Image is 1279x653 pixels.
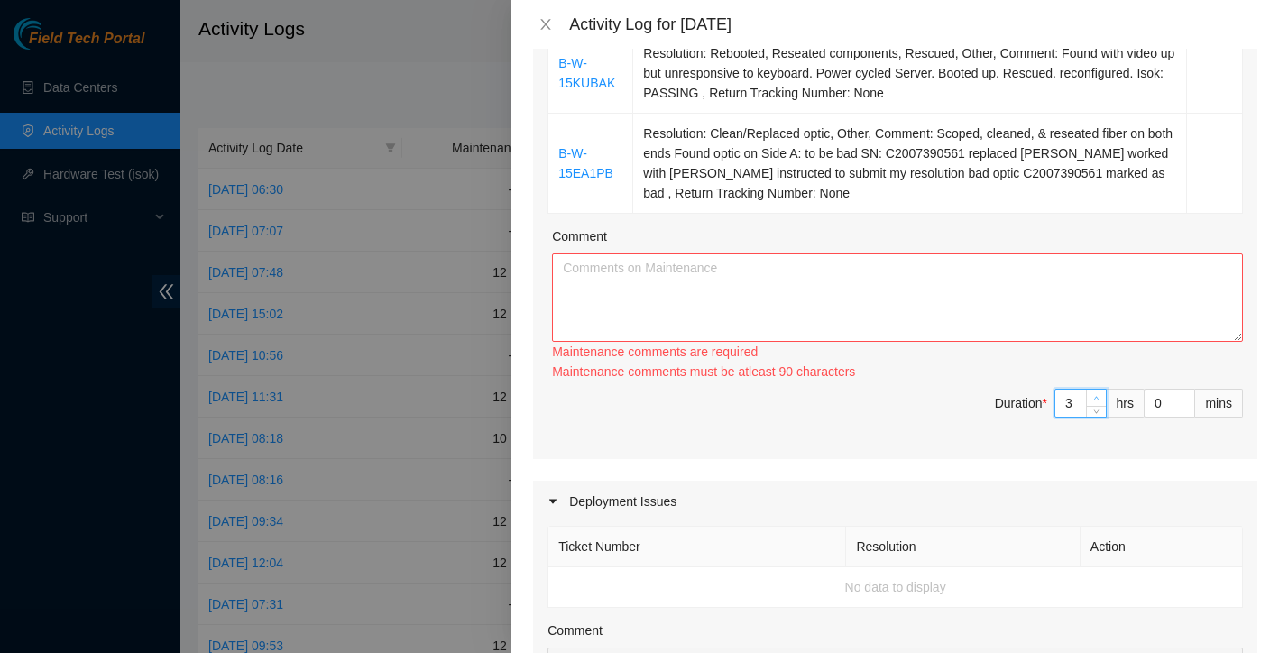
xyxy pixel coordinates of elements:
[533,16,558,33] button: Close
[547,621,603,640] label: Comment
[846,527,1080,567] th: Resolution
[1107,389,1145,418] div: hrs
[547,496,558,507] span: caret-right
[1081,527,1243,567] th: Action
[633,33,1187,114] td: Resolution: Rebooted, Reseated components, Rescued, Other, Comment: Found with video up but unres...
[548,527,846,567] th: Ticket Number
[533,481,1257,522] div: Deployment Issues
[633,114,1187,214] td: Resolution: Clean/Replaced optic, Other, Comment: Scoped, cleaned, & reseated fiber on both ends ...
[552,253,1243,342] textarea: Comment
[1091,406,1102,417] span: down
[548,567,1243,608] td: No data to display
[1195,389,1243,418] div: mins
[558,56,615,90] a: B-W-15KUBAK
[552,226,607,246] label: Comment
[1086,390,1106,406] span: Increase Value
[569,14,1257,34] div: Activity Log for [DATE]
[995,393,1047,413] div: Duration
[1086,406,1106,417] span: Decrease Value
[558,146,613,180] a: B-W-15EA1PB
[1091,393,1102,404] span: up
[552,342,1243,362] div: Maintenance comments are required
[538,17,553,32] span: close
[552,362,1243,382] div: Maintenance comments must be atleast 90 characters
